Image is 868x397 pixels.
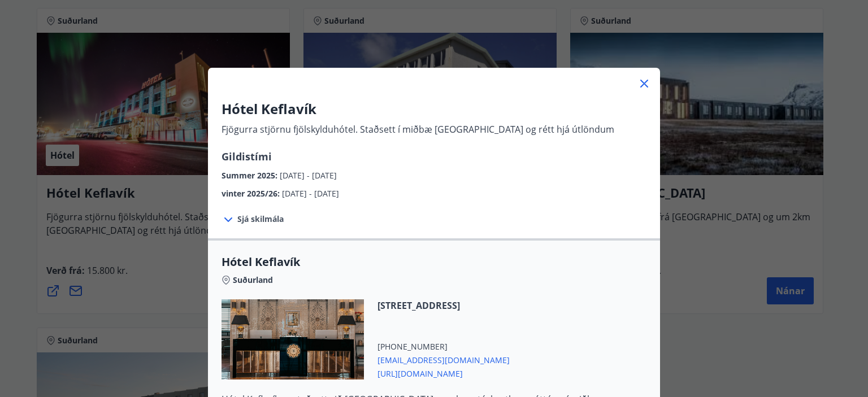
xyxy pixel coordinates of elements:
[222,170,280,181] span: Summer 2025 :
[222,123,614,136] p: Fjögurra stjörnu fjölskylduhótel. Staðsett í miðbæ [GEOGRAPHIC_DATA] og rétt hjá útlöndum
[377,366,510,379] span: [URL][DOMAIN_NAME]
[233,274,273,286] span: Suðurland
[377,341,510,352] span: [PHONE_NUMBER]
[222,254,646,270] span: Hótel Keflavík
[377,299,510,312] span: [STREET_ADDRESS]
[222,150,272,163] span: Gildistími
[222,99,614,119] h3: Hótel Keflavík
[280,170,337,181] span: [DATE] - [DATE]
[282,188,339,199] span: [DATE] - [DATE]
[222,188,282,199] span: vinter 2025/26 :
[237,213,284,225] span: Sjá skilmála
[377,352,510,366] span: [EMAIL_ADDRESS][DOMAIN_NAME]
